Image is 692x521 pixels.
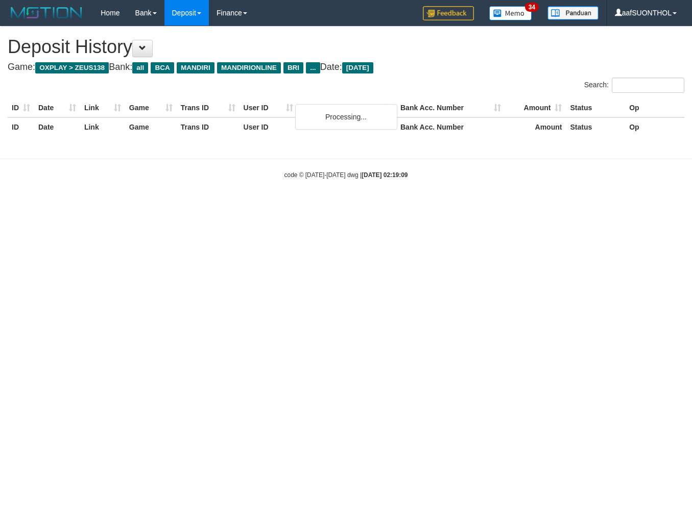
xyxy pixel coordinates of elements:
[306,62,320,73] span: ...
[295,104,397,130] div: Processing...
[566,117,625,136] th: Status
[125,98,177,117] th: Game
[8,98,34,117] th: ID
[547,6,599,20] img: panduan.png
[240,98,298,117] th: User ID
[8,117,34,136] th: ID
[177,98,240,117] th: Trans ID
[80,98,125,117] th: Link
[80,117,125,136] th: Link
[612,78,684,93] input: Search:
[125,117,177,136] th: Game
[177,62,214,73] span: MANDIRI
[489,6,532,20] img: Button%20Memo.svg
[625,98,684,117] th: Op
[217,62,281,73] span: MANDIRIONLINE
[396,98,505,117] th: Bank Acc. Number
[34,117,80,136] th: Date
[151,62,174,73] span: BCA
[8,62,684,72] h4: Game: Bank: Date:
[297,98,396,117] th: Bank Acc. Name
[177,117,240,136] th: Trans ID
[35,62,109,73] span: OXPLAY > ZEUS138
[505,117,566,136] th: Amount
[584,78,684,93] label: Search:
[8,5,85,20] img: MOTION_logo.png
[362,171,408,179] strong: [DATE] 02:19:09
[505,98,566,117] th: Amount
[423,6,474,20] img: Feedback.jpg
[8,37,684,57] h1: Deposit History
[625,117,684,136] th: Op
[132,62,148,73] span: all
[240,117,298,136] th: User ID
[566,98,625,117] th: Status
[34,98,80,117] th: Date
[283,62,303,73] span: BRI
[342,62,373,73] span: [DATE]
[525,3,539,12] span: 34
[284,171,408,179] small: code © [DATE]-[DATE] dwg |
[396,117,505,136] th: Bank Acc. Number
